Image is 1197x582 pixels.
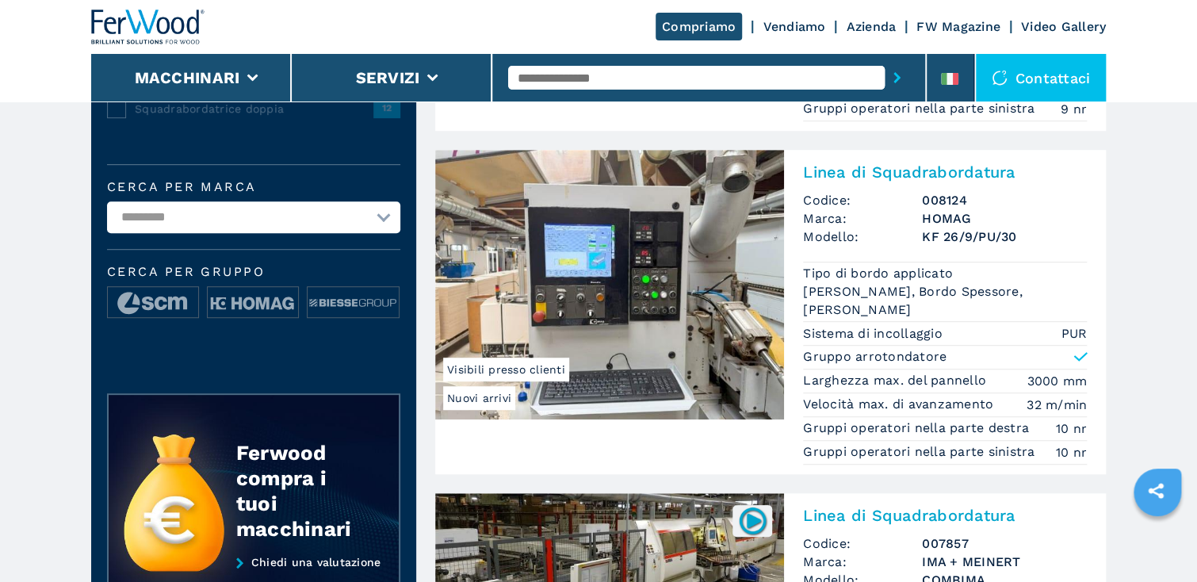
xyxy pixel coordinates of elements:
[803,534,922,553] span: Codice:
[135,101,373,117] span: Squadrabordatrice doppia
[1027,372,1087,390] em: 3000 mm
[803,443,1039,461] p: Gruppi operatori nella parte sinistra
[308,287,398,319] img: image
[443,386,515,410] span: Nuovi arrivi
[1130,511,1185,570] iframe: Chat
[373,98,400,117] span: 12
[107,266,400,278] span: Cerca per Gruppo
[922,228,1087,246] h3: KF 26/9/PU/30
[885,59,909,96] button: submit-button
[1061,100,1087,118] em: 9 nr
[1027,396,1087,414] em: 32 m/min
[435,150,1106,474] a: Linea di Squadrabordatura HOMAG KF 26/9/PU/30Nuovi arriviVisibili presso clientiLinea di Squadrab...
[803,163,1087,182] h2: Linea di Squadrabordatura
[803,372,990,389] p: Larghezza max. del pannello
[846,19,896,34] a: Azienda
[135,68,240,87] button: Macchinari
[976,54,1107,101] div: Contattaci
[803,506,1087,525] h2: Linea di Squadrabordatura
[916,19,1000,34] a: FW Magazine
[1061,324,1087,343] em: PUR
[803,553,922,571] span: Marca:
[922,553,1087,571] h3: IMA + MEINERT
[435,150,784,419] img: Linea di Squadrabordatura HOMAG KF 26/9/PU/30
[803,325,947,343] p: Sistema di incollaggio
[737,505,768,536] img: 007857
[355,68,419,87] button: Servizi
[108,287,198,319] img: image
[803,396,997,413] p: Velocità max. di avanzamento
[922,209,1087,228] h3: HOMAG
[992,70,1008,86] img: Contattaci
[208,287,298,319] img: image
[803,228,922,246] span: Modello:
[803,265,957,282] p: Tipo di bordo applicato
[803,419,1033,437] p: Gruppi operatori nella parte destra
[803,100,1039,117] p: Gruppi operatori nella parte sinistra
[803,348,947,366] p: Gruppo arrotondatore
[656,13,742,40] a: Compriamo
[236,440,368,542] div: Ferwood compra i tuoi macchinari
[107,181,400,193] label: Cerca per marca
[922,191,1087,209] h3: 008124
[91,10,205,44] img: Ferwood
[1021,19,1106,34] a: Video Gallery
[803,282,1087,319] em: [PERSON_NAME], Bordo Spessore, [PERSON_NAME]
[803,209,922,228] span: Marca:
[443,358,569,381] span: Visibili presso clienti
[1056,419,1087,438] em: 10 nr
[1136,471,1176,511] a: sharethis
[922,534,1087,553] h3: 007857
[1056,443,1087,461] em: 10 nr
[803,191,922,209] span: Codice:
[763,19,825,34] a: Vendiamo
